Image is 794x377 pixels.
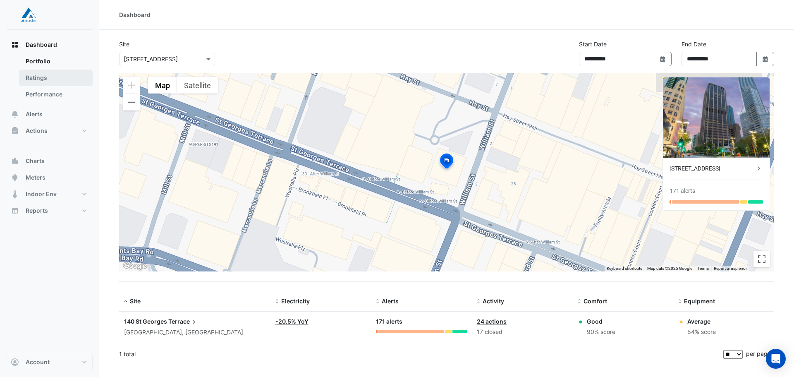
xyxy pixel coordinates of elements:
[670,187,695,195] div: 171 alerts
[647,266,692,271] span: Map data ©2025 Google
[130,298,141,305] span: Site
[26,207,48,215] span: Reports
[714,266,747,271] a: Report a map error
[19,86,93,103] a: Performance
[121,261,148,271] img: Google
[26,110,43,118] span: Alerts
[148,77,177,94] button: Show street map
[124,328,265,337] div: [GEOGRAPHIC_DATA], [GEOGRAPHIC_DATA]
[11,207,19,215] app-icon: Reports
[11,173,19,182] app-icon: Meters
[697,266,709,271] a: Terms (opens in new tab)
[762,55,769,62] fa-icon: Select Date
[10,7,47,23] img: Company Logo
[587,327,615,337] div: 90% score
[7,153,93,169] button: Charts
[753,251,770,267] button: Toggle fullscreen view
[7,53,93,106] div: Dashboard
[477,327,568,337] div: 17 closed
[11,41,19,49] app-icon: Dashboard
[11,157,19,165] app-icon: Charts
[684,298,715,305] span: Equipment
[124,318,167,325] span: 140 St Georges
[579,40,607,48] label: Start Date
[26,41,57,49] span: Dashboard
[11,190,19,198] app-icon: Indoor Env
[670,164,755,173] div: [STREET_ADDRESS]
[275,318,309,325] a: -20.5% YoY
[438,152,456,172] img: site-pin-selected.svg
[26,157,45,165] span: Charts
[168,317,198,326] span: Terrace
[584,298,607,305] span: Comfort
[376,317,467,327] div: 171 alerts
[281,298,310,305] span: Electricity
[7,202,93,219] button: Reports
[607,266,642,271] button: Keyboard shortcuts
[477,318,507,325] a: 24 actions
[19,70,93,86] a: Ratings
[746,350,771,357] span: per page
[687,327,716,337] div: 84% score
[11,127,19,135] app-icon: Actions
[123,94,140,110] button: Zoom out
[26,358,50,366] span: Account
[659,55,667,62] fa-icon: Select Date
[7,36,93,53] button: Dashboard
[687,317,716,326] div: Average
[663,77,770,158] img: 140 St Georges Terrace
[177,77,218,94] button: Show satellite imagery
[26,173,45,182] span: Meters
[119,10,151,19] div: Dashboard
[587,317,615,326] div: Good
[7,106,93,122] button: Alerts
[119,40,129,48] label: Site
[483,298,504,305] span: Activity
[7,186,93,202] button: Indoor Env
[123,77,140,94] button: Zoom in
[121,261,148,271] a: Open this area in Google Maps (opens a new window)
[26,190,57,198] span: Indoor Env
[682,40,706,48] label: End Date
[119,344,722,365] div: 1 total
[19,53,93,70] a: Portfolio
[26,127,48,135] span: Actions
[382,298,399,305] span: Alerts
[7,169,93,186] button: Meters
[11,110,19,118] app-icon: Alerts
[766,349,786,369] div: Open Intercom Messenger
[7,122,93,139] button: Actions
[7,354,93,370] button: Account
